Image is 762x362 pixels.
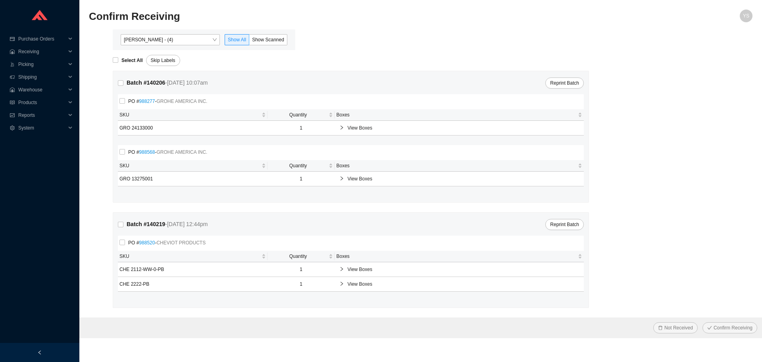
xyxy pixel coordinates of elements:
span: View Boxes [347,124,579,132]
th: SKU sortable [118,109,267,121]
span: right [339,125,344,130]
span: View Boxes [347,175,579,183]
span: CHEVIOT PRODUCTS [156,240,206,246]
a: 988520 [139,240,155,246]
span: PO # - [125,239,209,247]
td: 1 [267,121,335,136]
span: right [339,176,344,181]
span: right [339,281,344,286]
td: GRO 13275001 [118,172,267,186]
span: credit-card [10,37,15,41]
span: Shipping [18,71,66,83]
span: Warehouse [18,83,66,96]
span: View Boxes [347,265,579,273]
span: SKU [119,111,260,119]
strong: Batch # 140219 [127,221,165,227]
span: View Boxes [347,280,579,288]
span: Purchase Orders [18,33,66,45]
span: Quantity [269,111,327,119]
span: Reprint Batch [550,221,579,228]
button: Reprint Batch [545,219,584,230]
strong: Batch # 140206 [127,79,165,86]
a: 988277 [139,99,155,104]
div: View Boxes [336,121,582,135]
span: right [339,267,344,271]
div: View Boxes [336,277,582,291]
td: 1 [267,277,335,292]
div: View Boxes [336,172,582,186]
span: Reports [18,109,66,122]
button: checkConfirm Receiving [702,322,757,333]
span: GROHE AMERICA INC. [156,99,207,104]
span: fund [10,113,15,118]
th: SKU sortable [118,160,267,172]
span: setting [10,126,15,130]
span: Skip Labels [151,56,175,64]
span: SKU [119,252,260,260]
div: View Boxes [336,262,582,277]
span: Show Scanned [252,37,284,43]
th: SKU sortable [118,251,267,262]
td: CHE 2112-WW-0-PB [118,262,267,277]
span: Boxes [336,162,576,170]
span: Show All [228,37,246,43]
button: Skip Labels [146,55,180,66]
span: Quantity [269,162,327,170]
span: left [37,350,42,355]
th: Boxes sortable [335,251,584,262]
span: YS [743,10,749,22]
th: Quantity sortable [267,109,335,121]
td: CHE 2222-PB [118,277,267,292]
span: read [10,100,15,105]
span: PO # - [125,148,210,156]
strong: Select All [121,58,143,63]
span: Picking [18,58,66,71]
th: Boxes sortable [335,160,584,172]
span: SKU [119,162,260,170]
span: Receiving [18,45,66,58]
span: Yossi Siff - (4) [124,35,217,45]
th: Quantity sortable [267,160,335,172]
span: GROHE AMERICA INC. [156,149,207,155]
span: Boxes [336,111,576,119]
a: 988568 [139,149,155,155]
span: PO # - [125,97,210,105]
span: - [DATE] 10:07am [165,79,208,86]
button: Reprint Batch [545,77,584,89]
td: 1 [267,172,335,186]
span: - [DATE] 12:44pm [165,221,208,227]
span: Reprint Batch [550,79,579,87]
td: GRO 24133000 [118,121,267,136]
span: System [18,122,66,134]
td: 1 [267,262,335,277]
span: Boxes [336,252,576,260]
span: Quantity [269,252,327,260]
span: Products [18,96,66,109]
th: Boxes sortable [335,109,584,121]
h2: Confirm Receiving [89,10,587,23]
th: Quantity sortable [267,251,335,262]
